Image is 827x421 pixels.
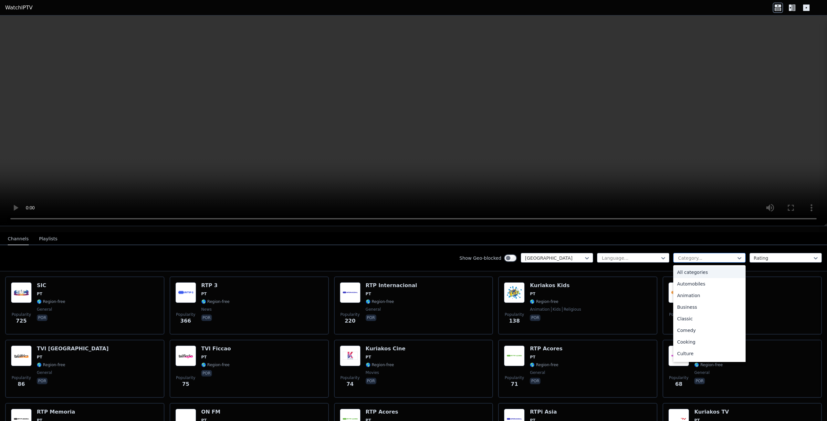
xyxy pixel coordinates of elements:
[562,307,581,312] span: religious
[673,290,746,301] div: Animation
[176,312,195,317] span: Popularity
[366,315,376,321] p: por
[201,315,212,321] p: por
[37,362,65,367] span: 🌎 Region-free
[201,282,230,289] h6: RTP 3
[459,255,501,261] label: Show Geo-blocked
[346,380,353,388] span: 74
[37,355,42,360] span: PT
[37,299,65,304] span: 🌎 Region-free
[201,291,207,296] span: PT
[5,4,33,12] a: WatchIPTV
[530,282,581,289] h6: Kuriakos Kids
[12,375,31,380] span: Popularity
[8,233,29,245] button: Channels
[340,346,361,366] img: Kuriakos Cine
[11,346,32,366] img: TVI Africa
[11,282,32,303] img: SIC
[201,355,207,360] span: PT
[530,307,550,312] span: animation
[505,312,524,317] span: Popularity
[37,315,47,321] p: por
[530,409,558,415] h6: RTPi Asia
[530,370,545,375] span: general
[16,317,26,325] span: 725
[366,362,394,367] span: 🌎 Region-free
[694,362,723,367] span: 🌎 Region-free
[668,282,689,303] img: RTP Africa
[366,282,417,289] h6: RTP Internacional
[340,312,360,317] span: Popularity
[551,307,561,312] span: kids
[530,315,540,321] p: por
[366,291,371,296] span: PT
[366,346,405,352] h6: Kuriakos Cine
[366,409,398,415] h6: RTP Acores
[37,378,47,384] p: por
[366,355,371,360] span: PT
[530,362,558,367] span: 🌎 Region-free
[37,291,42,296] span: PT
[201,370,212,376] p: por
[37,370,52,375] span: general
[37,282,65,289] h6: SIC
[176,375,195,380] span: Popularity
[694,370,709,375] span: general
[201,299,230,304] span: 🌎 Region-free
[366,370,379,375] span: movies
[669,375,688,380] span: Popularity
[673,278,746,290] div: Automobiles
[673,313,746,325] div: Classic
[345,317,355,325] span: 220
[668,346,689,366] img: RTP Madeira
[530,291,535,296] span: PT
[694,409,729,415] h6: Kuriakos TV
[673,359,746,371] div: Documentary
[509,317,520,325] span: 138
[12,312,31,317] span: Popularity
[37,307,52,312] span: general
[201,346,231,352] h6: TVI Ficcao
[340,375,360,380] span: Popularity
[39,233,58,245] button: Playlists
[201,409,230,415] h6: ON FM
[673,301,746,313] div: Business
[673,348,746,359] div: Culture
[673,325,746,336] div: Comedy
[175,282,196,303] img: RTP 3
[340,282,361,303] img: RTP Internacional
[37,409,75,415] h6: RTP Memoria
[504,346,525,366] img: RTP Acores
[669,312,688,317] span: Popularity
[366,299,394,304] span: 🌎 Region-free
[530,346,562,352] h6: RTP Acores
[366,307,381,312] span: general
[201,362,230,367] span: 🌎 Region-free
[18,380,25,388] span: 86
[675,380,682,388] span: 68
[673,336,746,348] div: Cooking
[505,375,524,380] span: Popularity
[511,380,518,388] span: 71
[694,378,705,384] p: por
[182,380,189,388] span: 75
[530,355,535,360] span: PT
[366,378,376,384] p: por
[673,266,746,278] div: All categories
[530,378,540,384] p: por
[530,299,558,304] span: 🌎 Region-free
[37,346,109,352] h6: TVI [GEOGRAPHIC_DATA]
[504,282,525,303] img: Kuriakos Kids
[175,346,196,366] img: TVI Ficcao
[201,307,212,312] span: news
[180,317,191,325] span: 366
